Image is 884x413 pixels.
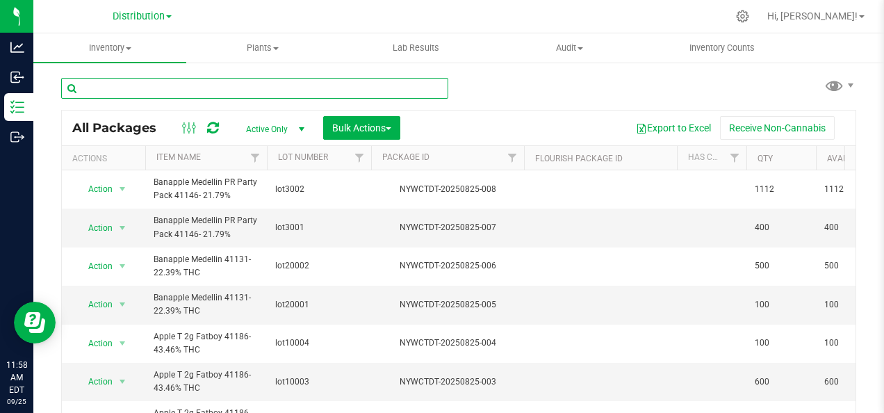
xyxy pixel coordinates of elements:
div: NYWCTDT-20250825-004 [369,337,526,350]
span: Banapple Medellin 41131- 22.39% THC [154,253,259,280]
a: Qty [758,154,773,163]
button: Receive Non-Cannabis [720,116,835,140]
div: NYWCTDT-20250825-008 [369,183,526,196]
inline-svg: Inbound [10,70,24,84]
a: Filter [348,146,371,170]
span: Action [76,218,113,238]
span: 400 [755,221,808,234]
span: Apple T 2g Fatboy 41186- 43.46% THC [154,369,259,395]
span: 500 [824,259,877,273]
inline-svg: Analytics [10,40,24,54]
span: 100 [755,298,808,311]
span: Bulk Actions [332,122,391,133]
span: select [114,295,131,314]
span: 100 [755,337,808,350]
span: 400 [824,221,877,234]
span: select [114,218,131,238]
span: select [114,372,131,391]
span: Audit [493,42,645,54]
span: Action [76,257,113,276]
span: 100 [824,337,877,350]
a: Item Name [156,152,201,162]
a: Package ID [382,152,429,162]
span: Hi, [PERSON_NAME]! [767,10,858,22]
span: lot20001 [275,298,363,311]
span: Banapple Medellin PR Party Pack 41146- 21.79% [154,176,259,202]
inline-svg: Outbound [10,130,24,144]
div: Manage settings [734,10,751,23]
span: 1112 [824,183,877,196]
th: Has COA [677,146,746,170]
a: Plants [186,33,339,63]
div: NYWCTDT-20250825-005 [369,298,526,311]
input: Search Package ID, Item Name, SKU, Lot or Part Number... [61,78,448,99]
span: All Packages [72,120,170,136]
span: 1112 [755,183,808,196]
a: Inventory Counts [646,33,799,63]
div: Actions [72,154,140,163]
span: 600 [755,375,808,389]
span: Action [76,295,113,314]
button: Export to Excel [627,116,720,140]
span: Banapple Medellin PR Party Pack 41146- 21.79% [154,214,259,241]
a: Flourish Package ID [535,154,623,163]
a: Inventory [33,33,186,63]
a: Filter [244,146,267,170]
span: lot10004 [275,337,363,350]
span: select [114,179,131,199]
a: Lot Number [278,152,328,162]
span: Apple T 2g Fatboy 41186- 43.46% THC [154,330,259,357]
span: Banapple Medellin 41131- 22.39% THC [154,291,259,318]
span: lot3001 [275,221,363,234]
span: Action [76,372,113,391]
span: lot3002 [275,183,363,196]
a: Filter [723,146,746,170]
p: 09/25 [6,396,27,407]
span: Distribution [113,10,165,22]
span: 100 [824,298,877,311]
p: 11:58 AM EDT [6,359,27,396]
span: Action [76,179,113,199]
a: Available [827,154,869,163]
span: Inventory [33,42,186,54]
div: NYWCTDT-20250825-006 [369,259,526,273]
inline-svg: Inventory [10,100,24,114]
a: Filter [501,146,524,170]
a: Audit [493,33,646,63]
span: 500 [755,259,808,273]
span: Lab Results [374,42,458,54]
button: Bulk Actions [323,116,400,140]
span: lot10003 [275,375,363,389]
span: Action [76,334,113,353]
span: Inventory Counts [671,42,773,54]
div: NYWCTDT-20250825-007 [369,221,526,234]
iframe: Resource center [14,302,56,343]
span: select [114,334,131,353]
div: NYWCTDT-20250825-003 [369,375,526,389]
span: Plants [187,42,338,54]
span: lot20002 [275,259,363,273]
a: Lab Results [340,33,493,63]
span: 600 [824,375,877,389]
span: select [114,257,131,276]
